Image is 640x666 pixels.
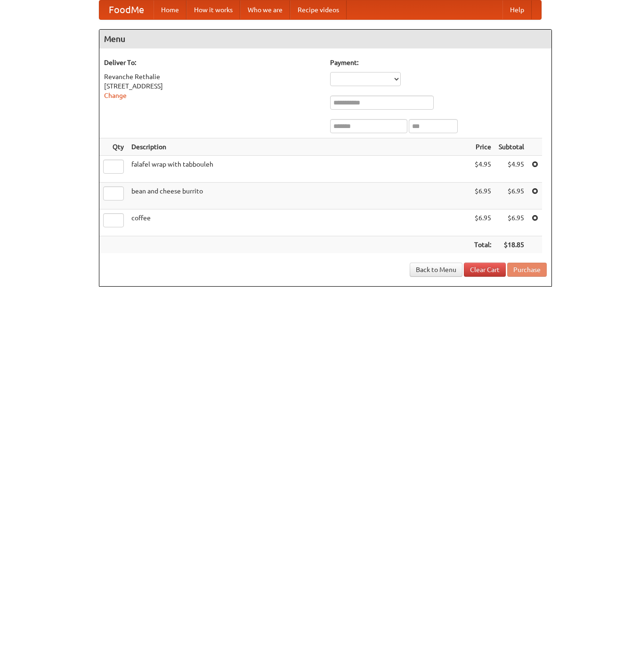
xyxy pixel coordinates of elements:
[154,0,186,19] a: Home
[99,30,551,48] h4: Menu
[502,0,532,19] a: Help
[128,183,470,209] td: bean and cheese burrito
[186,0,240,19] a: How it works
[104,58,321,67] h5: Deliver To:
[330,58,547,67] h5: Payment:
[470,138,495,156] th: Price
[104,81,321,91] div: [STREET_ADDRESS]
[470,156,495,183] td: $4.95
[495,156,528,183] td: $4.95
[104,72,321,81] div: Revanche Rethalie
[470,183,495,209] td: $6.95
[99,0,154,19] a: FoodMe
[99,138,128,156] th: Qty
[128,156,470,183] td: falafel wrap with tabbouleh
[495,209,528,236] td: $6.95
[495,236,528,254] th: $18.85
[470,236,495,254] th: Total:
[128,138,470,156] th: Description
[507,263,547,277] button: Purchase
[128,209,470,236] td: coffee
[495,138,528,156] th: Subtotal
[410,263,462,277] a: Back to Menu
[104,92,127,99] a: Change
[495,183,528,209] td: $6.95
[464,263,506,277] a: Clear Cart
[240,0,290,19] a: Who we are
[470,209,495,236] td: $6.95
[290,0,347,19] a: Recipe videos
